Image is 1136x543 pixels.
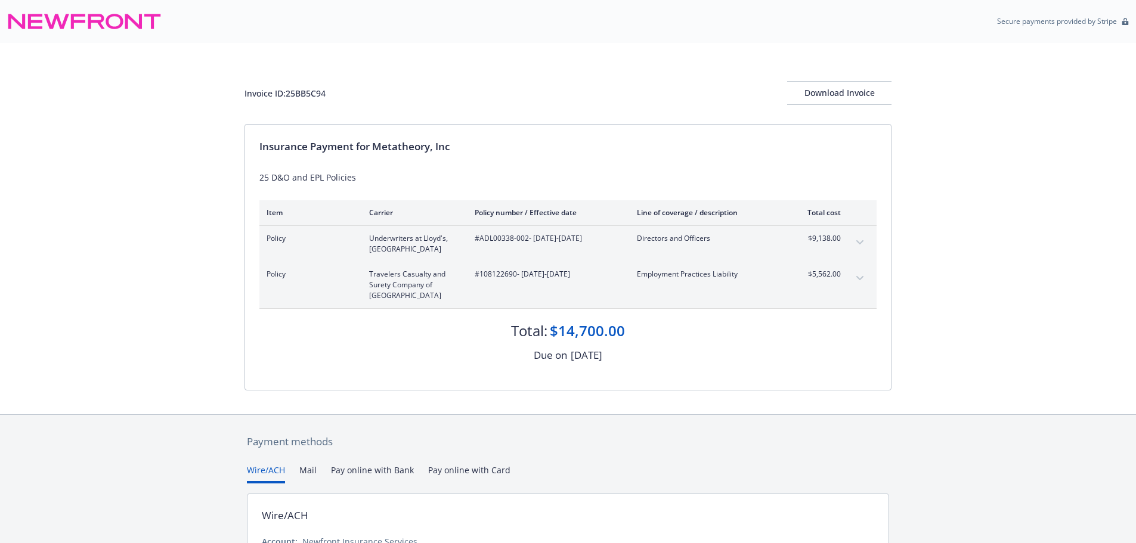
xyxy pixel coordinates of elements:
[637,207,777,218] div: Line of coverage / description
[369,269,456,301] span: Travelers Casualty and Surety Company of [GEOGRAPHIC_DATA]
[267,233,350,244] span: Policy
[787,81,892,105] button: Download Invoice
[369,233,456,255] span: Underwriters at Lloyd's, [GEOGRAPHIC_DATA]
[637,233,777,244] span: Directors and Officers
[247,464,285,483] button: Wire/ACH
[331,464,414,483] button: Pay online with Bank
[262,508,308,523] div: Wire/ACH
[796,233,841,244] span: $9,138.00
[267,207,350,218] div: Item
[244,87,326,100] div: Invoice ID: 25BB5C94
[247,434,889,449] div: Payment methods
[259,139,877,154] div: Insurance Payment for Metatheory, Inc
[299,464,317,483] button: Mail
[550,321,625,341] div: $14,700.00
[369,207,456,218] div: Carrier
[796,269,841,280] span: $5,562.00
[428,464,510,483] button: Pay online with Card
[637,269,777,280] span: Employment Practices Liability
[571,347,602,363] div: [DATE]
[787,82,892,104] div: Download Invoice
[850,233,869,252] button: expand content
[475,269,618,280] span: #108122690 - [DATE]-[DATE]
[259,171,877,184] div: 25 D&O and EPL Policies
[511,321,547,341] div: Total:
[475,207,618,218] div: Policy number / Effective date
[534,347,567,363] div: Due on
[997,16,1117,26] p: Secure payments provided by Stripe
[475,233,618,244] span: #ADL00338-002 - [DATE]-[DATE]
[259,226,877,262] div: PolicyUnderwriters at Lloyd's, [GEOGRAPHIC_DATA]#ADL00338-002- [DATE]-[DATE]Directors and Officer...
[259,262,877,308] div: PolicyTravelers Casualty and Surety Company of [GEOGRAPHIC_DATA]#108122690- [DATE]-[DATE]Employme...
[796,207,841,218] div: Total cost
[850,269,869,288] button: expand content
[267,269,350,280] span: Policy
